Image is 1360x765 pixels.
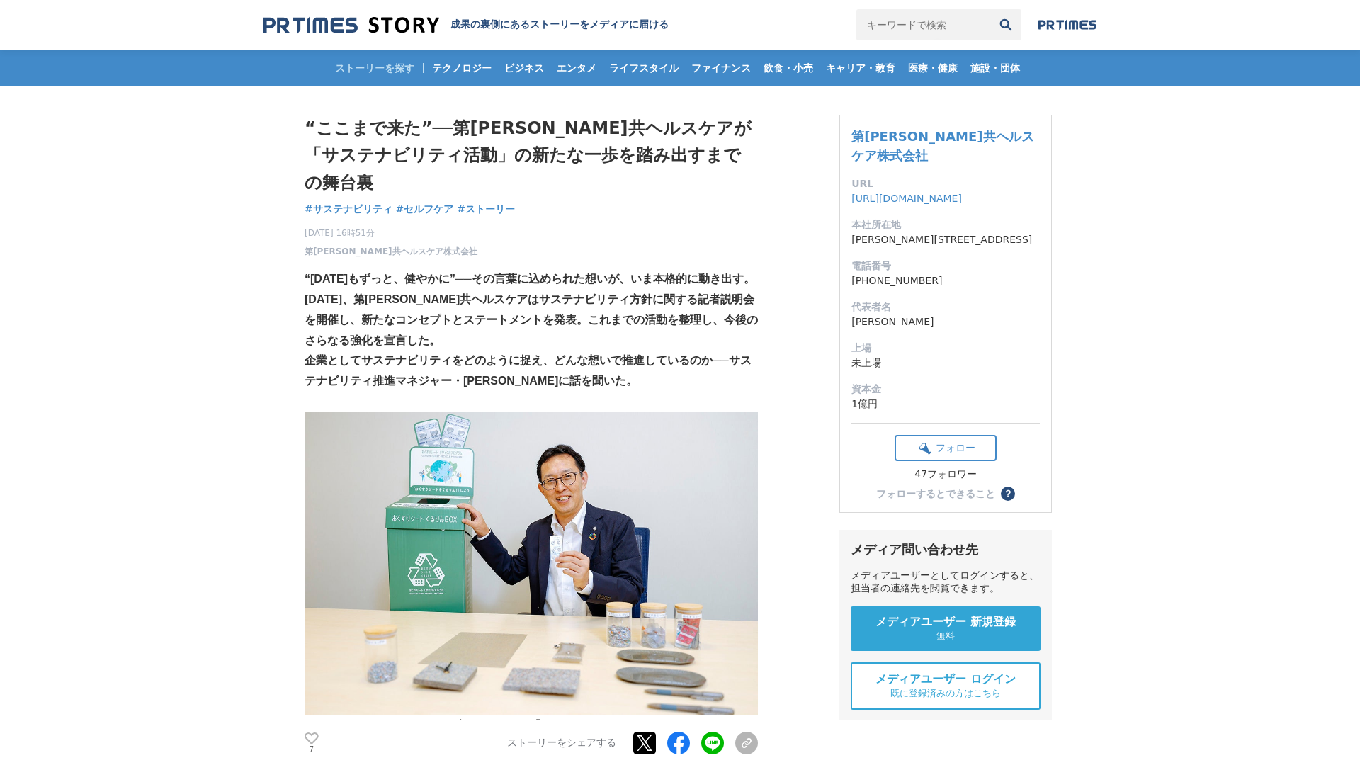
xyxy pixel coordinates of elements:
p: ストーリーをシェアする [507,737,616,749]
span: 飲食・小売 [758,62,819,74]
a: ビジネス [499,50,550,86]
dd: [PERSON_NAME][STREET_ADDRESS] [851,232,1040,247]
span: エンタメ [551,62,602,74]
dd: [PHONE_NUMBER] [851,273,1040,288]
a: ライフスタイル [603,50,684,86]
a: 施設・団体 [965,50,1026,86]
dt: 本社所在地 [851,217,1040,232]
span: テクノロジー [426,62,497,74]
a: メディアユーザー 新規登録 無料 [851,606,1041,651]
span: ライフスタイル [603,62,684,74]
span: キャリア・教育 [820,62,901,74]
span: #セルフケア [396,203,454,215]
a: キャリア・教育 [820,50,901,86]
div: フォローするとできること [876,489,995,499]
dd: 1億円 [851,397,1040,412]
a: 第[PERSON_NAME]共ヘルスケア株式会社 [305,245,477,258]
dt: 代表者名 [851,300,1040,314]
a: 医療・健康 [902,50,963,86]
a: エンタメ [551,50,602,86]
a: 第[PERSON_NAME]共ヘルスケア株式会社 [851,129,1033,163]
span: メディアユーザー ログイン [875,672,1016,687]
span: 無料 [936,630,955,642]
a: 飲食・小売 [758,50,819,86]
a: 成果の裏側にあるストーリーをメディアに届ける 成果の裏側にあるストーリーをメディアに届ける [263,16,669,35]
span: #サステナビリティ [305,203,392,215]
input: キーワードで検索 [856,9,990,40]
a: #ストーリー [457,202,515,217]
span: ？ [1003,489,1013,499]
a: #セルフケア [396,202,454,217]
a: メディアユーザー ログイン 既に登録済みの方はこちら [851,662,1041,710]
img: prtimes [1038,19,1096,30]
span: 医療・健康 [902,62,963,74]
dt: URL [851,176,1040,191]
strong: “[DATE]もずっと、健やかに”──その言葉に込められた想いが、いま本格的に動き出す。 [305,273,755,285]
dd: 未上場 [851,356,1040,370]
span: [DATE] 16時51分 [305,227,477,239]
span: 既に登録済みの方はこちら [890,687,1001,700]
span: ビジネス [499,62,550,74]
span: メディアユーザー 新規登録 [875,615,1016,630]
div: メディアユーザーとしてログインすると、担当者の連絡先を閲覧できます。 [851,569,1041,595]
img: thumbnail_910c58a0-73f5-11f0-b044-6f7ac2b63f01.jpg [305,412,758,715]
h1: “ここまで来た”──第[PERSON_NAME]共ヘルスケアが「サステナビリティ活動」の新たな一歩を踏み出すまでの舞台裏 [305,115,758,196]
img: 成果の裏側にあるストーリーをメディアに届ける [263,16,439,35]
button: フォロー [895,435,997,461]
strong: 企業としてサステナビリティをどのように捉え、どんな想いで推進しているのか──サステナビリティ推進マネジャー・[PERSON_NAME]に話を聞いた。 [305,354,752,387]
span: ファイナンス [686,62,756,74]
span: #ストーリー [457,203,515,215]
p: 7 [305,746,319,753]
dt: 資本金 [851,382,1040,397]
dd: [PERSON_NAME] [851,314,1040,329]
dt: 上場 [851,341,1040,356]
a: [URL][DOMAIN_NAME] [851,193,962,204]
span: 施設・団体 [965,62,1026,74]
div: メディア問い合わせ先 [851,541,1041,558]
button: ？ [1001,487,1015,501]
strong: [DATE]、第[PERSON_NAME]共ヘルスケアはサステナビリティ方針に関する記者説明会を開催し、新たなコンセプトとステートメントを発表。これまでの活動を整理し、今後のさらなる強化を宣言した。 [305,293,758,346]
a: テクノロジー [426,50,497,86]
dt: 電話番号 [851,259,1040,273]
a: ファイナンス [686,50,756,86]
button: 検索 [990,9,1021,40]
a: #サステナビリティ [305,202,392,217]
h2: 成果の裏側にあるストーリーをメディアに届ける [450,18,669,31]
p: サステナビリティサイト「Wellness for Good」： [305,715,758,735]
div: 47フォロワー [895,468,997,481]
